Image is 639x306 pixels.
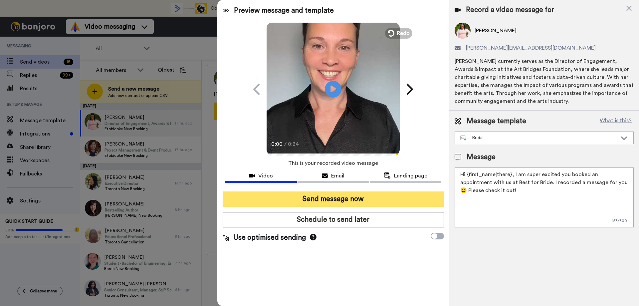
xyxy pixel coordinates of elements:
[288,140,300,148] span: 0:34
[394,172,427,180] span: Landing page
[271,140,283,148] span: 0:00
[455,167,634,227] textarea: Hi {first_name|there}, I am super excited you booked an appointment with us at Best for Bride. I ...
[288,156,378,170] span: This is your recorded video message
[460,135,617,141] div: Bridal
[467,116,526,126] span: Message template
[467,152,496,162] span: Message
[460,136,467,141] img: nextgen-template.svg
[598,116,634,126] button: What is this?
[331,172,344,180] span: Email
[223,212,444,227] button: Schedule to send later
[223,191,444,207] button: Send message now
[233,233,306,243] span: Use optimised sending
[258,172,273,180] span: Video
[284,140,287,148] span: /
[455,57,634,105] div: [PERSON_NAME] currently serves as the Director of Engagement, Awards & Impact at the Art Bridges ...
